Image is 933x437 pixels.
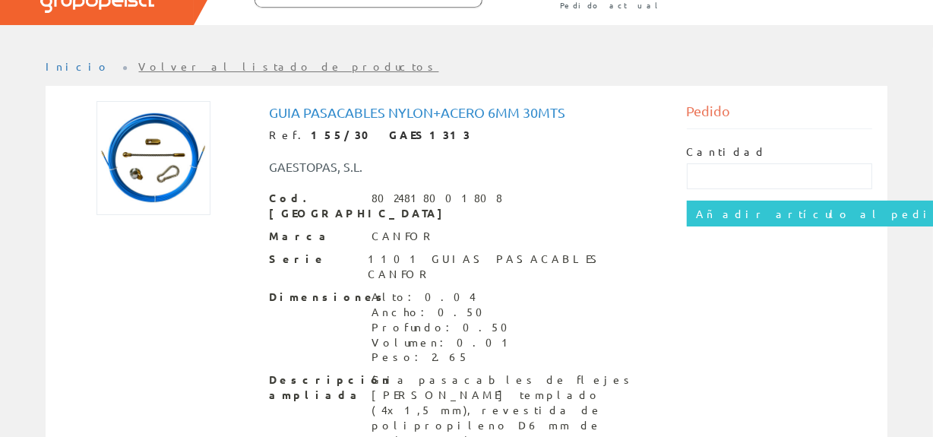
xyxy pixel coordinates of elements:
label: Cantidad [687,144,767,160]
div: GAESTOPAS, S.L. [258,158,501,176]
div: 1101 GUIAS PASACABLES CANFOR [368,252,663,282]
div: Peso: 2.65 [372,350,517,365]
span: Marca [270,229,361,244]
span: Descripción ampliada [270,372,361,403]
span: Cod. [GEOGRAPHIC_DATA] [270,191,361,221]
h1: Guia Pasacables Nylon+acero 6mm 30mts [270,105,664,120]
div: Ref. [270,128,664,143]
img: Foto artículo Guia Pasacables Nylon+acero 6mm 30mts (150x150) [96,101,210,215]
div: 8024818001808 [372,191,503,206]
a: Inicio [46,59,110,73]
strong: 155/30 GAES1313 [312,128,471,141]
div: Ancho: 0.50 [372,305,517,320]
span: Dimensiones [270,290,361,305]
a: Volver al listado de productos [139,59,439,73]
span: Serie [270,252,357,267]
div: Profundo: 0.50 [372,320,517,335]
div: CANFOR [372,229,437,244]
div: Volumen: 0.01 [372,335,517,350]
div: Pedido [687,101,873,129]
div: Alto: 0.04 [372,290,517,305]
